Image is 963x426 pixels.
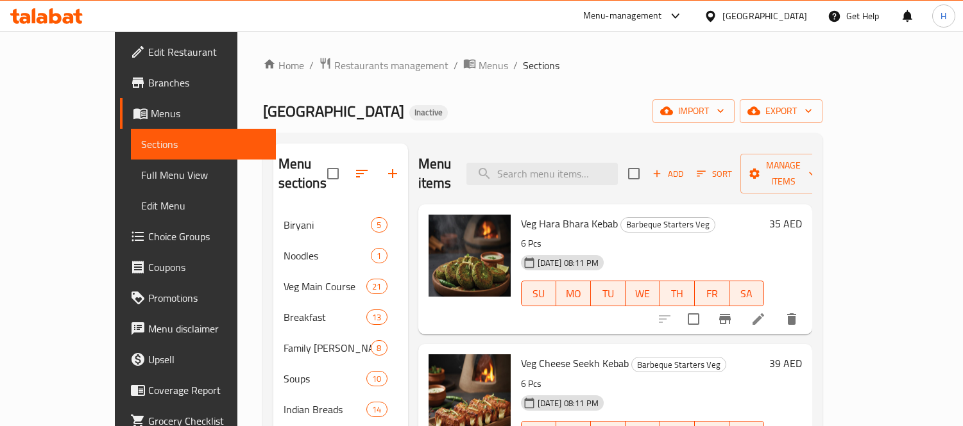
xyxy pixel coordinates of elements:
[596,284,620,303] span: TU
[652,99,735,123] button: import
[521,281,556,306] button: SU
[647,164,688,184] span: Add item
[418,154,452,193] h2: Menu items
[583,8,662,24] div: Menu-management
[523,58,559,73] span: Sections
[632,357,726,372] span: Barbeque Starters Veg
[367,404,386,416] span: 14
[700,284,724,303] span: FR
[626,281,660,306] button: WE
[131,129,276,160] a: Sections
[319,57,448,74] a: Restaurants management
[751,158,816,190] span: Manage items
[722,9,807,23] div: [GEOGRAPHIC_DATA]
[120,375,276,406] a: Coverage Report
[377,158,408,189] button: Add section
[521,354,629,373] span: Veg Cheese Seekh Kebab
[751,311,766,327] a: Edit menu item
[151,106,266,121] span: Menus
[141,167,266,183] span: Full Menu View
[631,284,655,303] span: WE
[454,58,458,73] li: /
[284,217,371,233] span: Biryani
[284,340,371,356] span: Family [PERSON_NAME]
[695,281,729,306] button: FR
[521,376,764,392] p: 6 Pcs
[284,371,367,386] span: Soups
[131,190,276,221] a: Edit Menu
[620,160,647,187] span: Select section
[740,154,826,193] button: Manage items
[148,44,266,60] span: Edit Restaurant
[463,57,508,74] a: Menus
[148,75,266,90] span: Branches
[148,259,266,275] span: Coupons
[740,99,822,123] button: export
[533,257,604,269] span: [DATE] 08:11 PM
[273,332,408,363] div: Family [PERSON_NAME]8
[273,302,408,332] div: Breakfast13
[273,240,408,271] div: Noodles1
[556,281,591,306] button: MO
[367,311,386,324] span: 13
[273,209,408,240] div: Biryani5
[284,248,371,263] span: Noodles
[680,306,707,332] span: Select to update
[131,160,276,190] a: Full Menu View
[366,402,387,417] div: items
[120,67,276,98] a: Branches
[769,354,802,372] h6: 39 AED
[366,309,387,325] div: items
[631,357,726,372] div: Barbeque Starters Veg
[148,229,266,244] span: Choice Groups
[120,37,276,67] a: Edit Restaurant
[334,58,448,73] span: Restaurants management
[521,236,764,252] p: 6 Pcs
[521,214,618,233] span: Veg Hara Bhara Kebab
[688,164,740,184] span: Sort items
[466,163,618,185] input: search
[371,217,387,233] div: items
[120,98,276,129] a: Menus
[429,215,511,297] img: Veg Hara Bhara Kebab
[309,58,314,73] li: /
[647,164,688,184] button: Add
[941,9,946,23] span: H
[620,217,715,233] div: Barbeque Starters Veg
[513,58,518,73] li: /
[273,363,408,394] div: Soups10
[284,402,367,417] span: Indian Breads
[769,215,802,233] h6: 35 AED
[371,340,387,356] div: items
[651,167,685,181] span: Add
[729,281,764,306] button: SA
[371,250,386,262] span: 1
[278,154,327,193] h2: Menu sections
[263,57,822,74] nav: breadcrumb
[148,321,266,336] span: Menu disclaimer
[148,290,266,306] span: Promotions
[479,58,508,73] span: Menus
[527,284,551,303] span: SU
[148,352,266,367] span: Upsell
[665,284,690,303] span: TH
[284,309,367,325] span: Breakfast
[367,281,386,293] span: 21
[367,373,386,385] span: 10
[366,371,387,386] div: items
[663,103,724,119] span: import
[750,103,812,119] span: export
[284,340,371,356] div: Family Biryani Bucket
[120,344,276,375] a: Upsell
[320,160,346,187] span: Select all sections
[284,279,367,294] span: Veg Main Course
[371,342,386,354] span: 8
[273,394,408,425] div: Indian Breads14
[371,248,387,263] div: items
[148,382,266,398] span: Coverage Report
[697,167,732,181] span: Sort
